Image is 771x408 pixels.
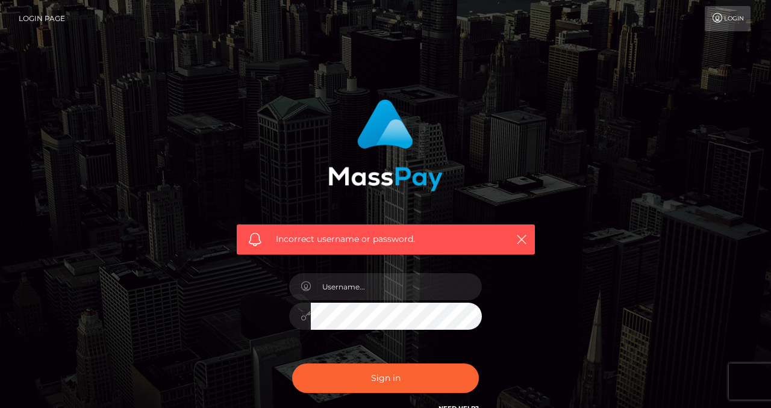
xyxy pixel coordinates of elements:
a: Login [705,6,751,31]
img: MassPay Login [328,99,443,191]
a: Login Page [19,6,65,31]
input: Username... [311,273,482,300]
button: Sign in [292,363,479,393]
span: Incorrect username or password. [276,233,496,246]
